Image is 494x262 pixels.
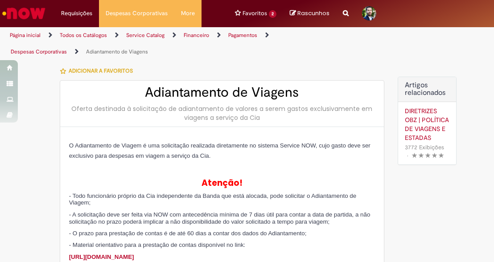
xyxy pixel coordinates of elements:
[202,177,243,189] span: Atenção!
[405,143,444,151] span: 3772 Exibições
[106,9,168,18] span: Despesas Corporativas
[405,82,449,97] h3: Artigos relacionados
[181,9,195,18] span: More
[297,9,329,17] span: Rascunhos
[290,9,329,17] a: No momento, sua lista de rascunhos tem 0 Itens
[69,211,370,225] span: - A solicitação deve ser feita via NOW com antecedência mínima de 7 dias útil para contar a data ...
[86,48,148,55] a: Adiantamento de Viagens
[405,150,410,162] span: •
[243,9,267,18] span: Favoritos
[60,61,138,80] button: Adicionar a Favoritos
[69,104,375,122] div: Oferta destinada à solicitação de adiantamento de valores a serem gastos exclusivamente em viagen...
[10,32,41,39] a: Página inicial
[405,106,449,142] a: DIRETRIZES OBZ | POLÍTICA DE VIAGENS E ESTADAS
[69,192,356,206] span: - Todo funcionário próprio da Cia independente da Banda que está alocada, pode solicitar o Adiant...
[61,9,92,18] span: Requisições
[69,142,370,159] span: O Adiantamento de Viagem é uma solicitação realizada diretamente no sistema Service NOW, cujo gas...
[7,27,281,60] ul: Trilhas de página
[69,254,134,260] a: [URL][DOMAIN_NAME]
[269,10,276,18] span: 2
[69,230,307,237] span: - O prazo para prestação de contas é de até 60 dias a contar dos dados do Adiantamento;
[69,67,133,74] span: Adicionar a Favoritos
[184,32,209,39] a: Financeiro
[228,32,257,39] a: Pagamentos
[69,242,246,248] span: - Material orientativo para a prestação de contas disponível no link:
[1,4,47,22] img: ServiceNow
[60,32,107,39] a: Todos os Catálogos
[69,85,375,100] h2: Adiantamento de Viagens
[126,32,165,39] a: Service Catalog
[11,48,67,55] a: Despesas Corporativas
